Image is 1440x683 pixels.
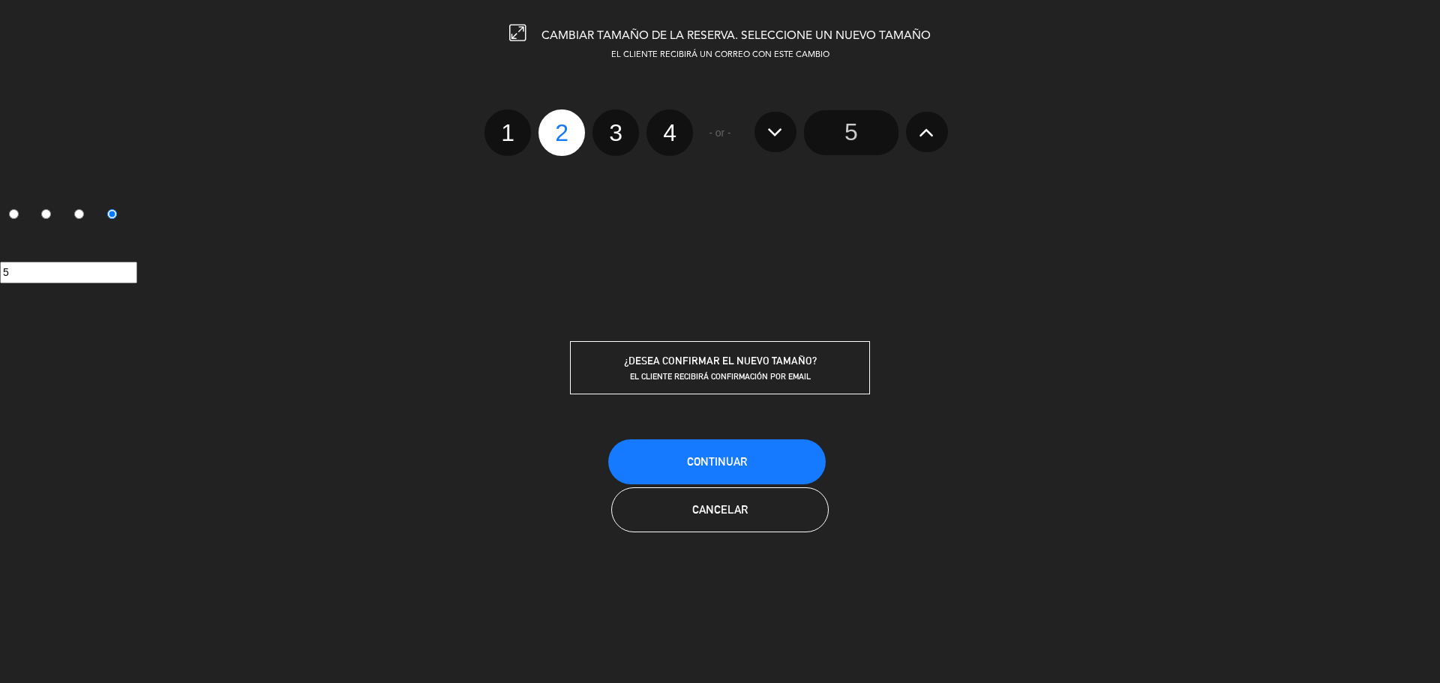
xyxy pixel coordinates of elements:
span: Continuar [687,455,747,468]
span: Cancelar [692,503,748,516]
input: 2 [41,209,51,219]
input: 1 [9,209,19,219]
label: 4 [646,109,693,156]
span: CAMBIAR TAMAÑO DE LA RESERVA. SELECCIONE UN NUEVO TAMAÑO [541,30,931,42]
label: 3 [592,109,639,156]
label: 2 [538,109,585,156]
button: Cancelar [611,487,829,532]
span: EL CLIENTE RECIBIRÁ UN CORREO CON ESTE CAMBIO [611,51,829,59]
span: EL CLIENTE RECIBIRÁ CONFIRMACIÓN POR EMAIL [630,371,811,382]
input: 4 [107,209,117,219]
input: 3 [74,209,84,219]
span: ¿DESEA CONFIRMAR EL NUEVO TAMAÑO? [624,355,817,367]
span: - or - [709,124,731,142]
label: 3 [66,203,99,229]
button: Continuar [608,439,826,484]
label: 1 [484,109,531,156]
label: 4 [98,203,131,229]
label: 2 [33,203,66,229]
